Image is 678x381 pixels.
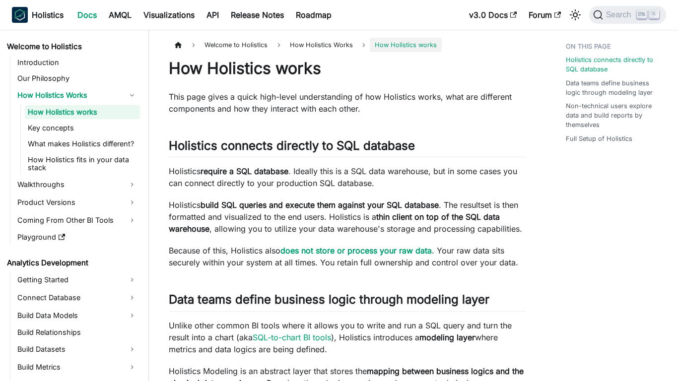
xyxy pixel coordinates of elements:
[4,40,140,54] a: Welcome to Holistics
[169,199,526,235] p: Holistics . The resultset is then formatted and visualized to the end users. Holistics is a , all...
[201,200,439,210] strong: build SQL queries and execute them against your SQL database
[14,325,140,339] a: Build Relationships
[566,78,663,97] a: Data teams define business logic through modeling layer
[649,10,659,19] kbd: K
[463,7,523,23] a: v3.0 Docs
[169,38,188,52] a: Home page
[12,7,64,23] a: HolisticsHolistics
[32,9,64,21] b: Holistics
[14,177,140,192] a: Walkthroughs
[14,56,140,69] a: Introduction
[14,359,140,375] a: Build Metrics
[14,290,140,306] a: Connect Database
[14,87,140,103] a: How Holistics Works
[169,138,526,157] h2: Holistics connects directly to SQL database
[14,230,140,244] a: Playground
[169,245,526,268] p: Because of this, Holistics also . Your raw data sits securely within your system at all times. Yo...
[169,319,526,355] p: Unlike other common BI tools where it allows you to write and run a SQL query and turn the result...
[169,38,526,52] nav: Breadcrumbs
[566,101,663,130] a: Non-technical users explore data and build reports by themselves
[12,7,28,23] img: Holistics
[589,6,666,24] button: Search (Ctrl+K)
[169,165,526,189] p: Holistics . Ideally this is a SQL data warehouse, but in some cases you can connect directly to y...
[169,292,526,311] h2: Data teams define business logic through modeling layer
[25,153,140,175] a: How Holistics fits in your data stack
[14,212,140,228] a: Coming From Other BI Tools
[14,341,140,357] a: Build Datasets
[566,55,663,74] a: Holistics connects directly to SQL database
[603,10,637,19] span: Search
[200,38,272,52] span: Welcome to Holistics
[14,194,140,210] a: Product Versions
[169,59,526,78] h1: How Holistics works
[14,308,140,323] a: Build Data Models
[103,7,137,23] a: AMQL
[71,7,103,23] a: Docs
[419,332,475,342] strong: modeling layer
[523,7,567,23] a: Forum
[25,137,140,151] a: What makes Holistics different?
[290,7,338,23] a: Roadmap
[280,246,432,255] a: does not store or process your raw data
[285,38,358,52] span: How Holistics Works
[14,71,140,85] a: Our Philosophy
[201,7,225,23] a: API
[253,332,331,342] a: SQL-to-chart BI tools
[169,91,526,115] p: This page gives a quick high-level understanding of how Holistics works, what are different compo...
[25,121,140,135] a: Key concepts
[225,7,290,23] a: Release Notes
[25,105,140,119] a: How Holistics works
[4,256,140,270] a: Analytics Development
[201,166,288,176] strong: require a SQL database
[137,7,201,23] a: Visualizations
[567,7,583,23] button: Switch between dark and light mode (currently light mode)
[14,272,140,288] a: Getting Started
[370,38,442,52] span: How Holistics works
[566,134,632,143] a: Full Setup of Holistics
